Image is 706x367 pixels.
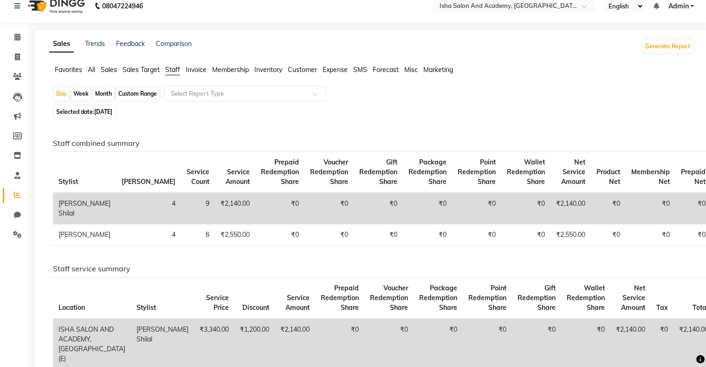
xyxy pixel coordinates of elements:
[58,177,78,186] span: Stylist
[631,168,670,186] span: Membership Net
[354,224,403,246] td: ₹0
[310,158,348,186] span: Voucher Redemption Share
[136,303,156,312] span: Stylist
[123,66,160,74] span: Sales Target
[94,108,112,115] span: [DATE]
[58,303,85,312] span: Location
[304,193,354,224] td: ₹0
[53,264,686,273] h6: Staff service summary
[468,284,506,312] span: Point Redemption Share
[181,193,215,224] td: 9
[49,36,74,52] a: Sales
[242,303,269,312] span: Discount
[596,168,620,186] span: Product Net
[116,193,181,224] td: 4
[643,40,693,53] button: Generate Report
[373,66,399,74] span: Forecast
[370,284,408,312] span: Voucher Redemption Share
[226,168,250,186] span: Service Amount
[54,87,69,100] div: Day
[656,303,668,312] span: Tax
[621,284,645,312] span: Net Service Amount
[404,66,418,74] span: Misc
[88,66,95,74] span: All
[321,284,359,312] span: Prepaid Redemption Share
[255,224,304,246] td: ₹0
[501,193,551,224] td: ₹0
[71,87,91,100] div: Week
[452,193,501,224] td: ₹0
[165,66,180,74] span: Staff
[359,158,397,186] span: Gift Redemption Share
[212,66,249,74] span: Membership
[288,66,317,74] span: Customer
[501,224,551,246] td: ₹0
[116,224,181,246] td: 4
[419,284,457,312] span: Package Redemption Share
[254,66,282,74] span: Inventory
[561,158,585,186] span: Net Service Amount
[591,193,626,224] td: ₹0
[122,177,175,186] span: [PERSON_NAME]
[668,1,688,11] span: Admin
[186,66,207,74] span: Invoice
[403,193,452,224] td: ₹0
[354,193,403,224] td: ₹0
[507,158,545,186] span: Wallet Redemption Share
[53,224,116,246] td: [PERSON_NAME]
[452,224,501,246] td: ₹0
[93,87,114,100] div: Month
[53,139,686,148] h6: Staff combined summary
[55,66,82,74] span: Favorites
[518,284,556,312] span: Gift Redemption Share
[423,66,453,74] span: Marketing
[85,39,105,48] a: Trends
[261,158,299,186] span: Prepaid Redemption Share
[551,193,591,224] td: ₹2,140.00
[116,39,145,48] a: Feedback
[101,66,117,74] span: Sales
[255,193,304,224] td: ₹0
[304,224,354,246] td: ₹0
[591,224,626,246] td: ₹0
[626,224,675,246] td: ₹0
[567,284,605,312] span: Wallet Redemption Share
[53,193,116,224] td: [PERSON_NAME] Shilal
[181,224,215,246] td: 6
[187,168,209,186] span: Service Count
[626,193,675,224] td: ₹0
[353,66,367,74] span: SMS
[206,294,229,312] span: Service Price
[215,224,255,246] td: ₹2,550.00
[458,158,496,186] span: Point Redemption Share
[551,224,591,246] td: ₹2,550.00
[403,224,452,246] td: ₹0
[116,87,159,100] div: Custom Range
[156,39,192,48] a: Comparison
[54,106,115,118] span: Selected date:
[285,294,310,312] span: Service Amount
[323,66,348,74] span: Expense
[408,158,447,186] span: Package Redemption Share
[681,168,706,186] span: Prepaid Net
[215,193,255,224] td: ₹2,140.00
